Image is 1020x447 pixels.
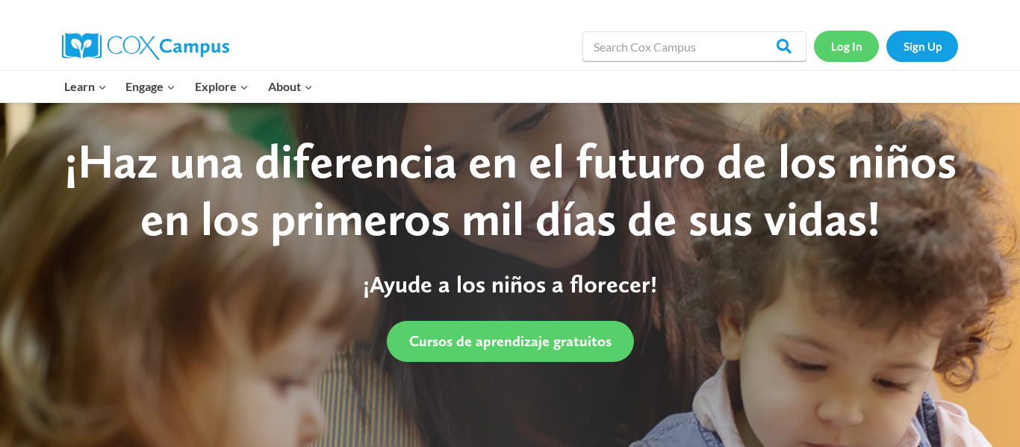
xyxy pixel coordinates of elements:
div: ¡Haz una diferencia en el futuro de los niños en los primeros mil días de sus vidas! [43,133,977,248]
nav: Secondary Navigation [814,31,958,61]
button: Child menu of Explore [185,71,258,102]
input: Search Cox Campus [582,31,806,61]
a: Cursos de aprendizaje gratuitos [387,321,634,362]
a: Log In [814,31,879,61]
a: Sign Up [886,31,958,61]
button: Child menu of Engage [116,71,186,102]
span: Cursos de aprendizaje gratuitos [409,332,612,350]
button: Child menu of About [258,71,323,102]
p: ¡Ayude a los niños a florecer! [43,270,977,298]
img: Cox Campus [62,33,229,60]
nav: Primary Navigation [55,71,322,102]
button: Child menu of Learn [55,71,116,102]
